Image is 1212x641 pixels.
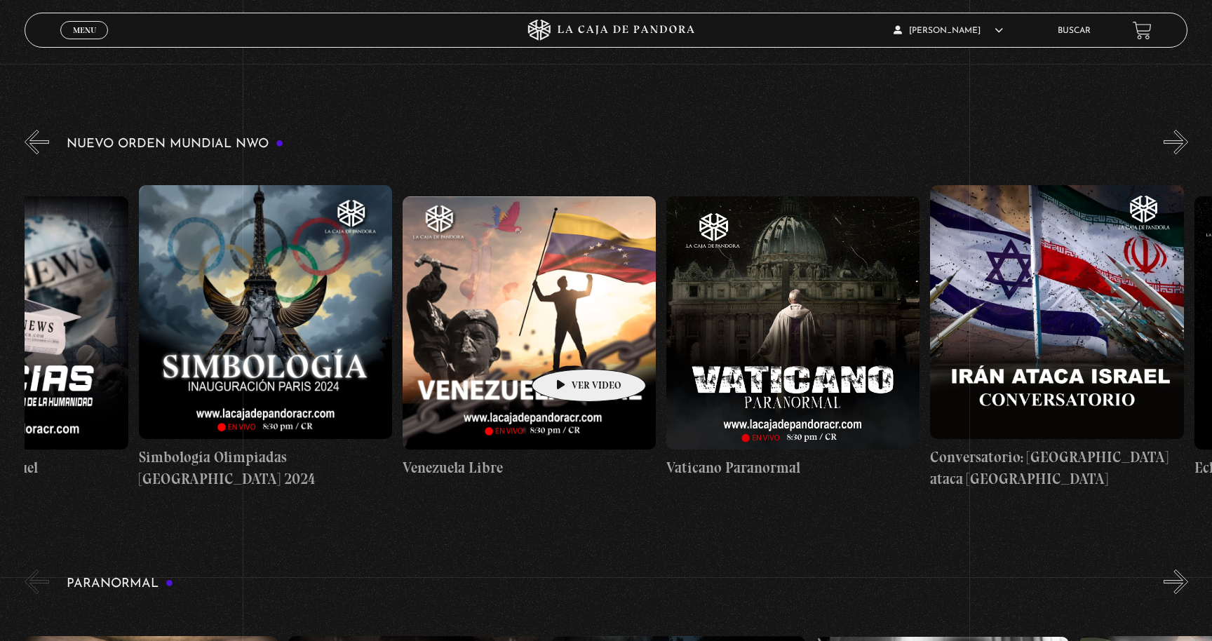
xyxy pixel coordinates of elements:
[139,165,392,511] a: Simbología Olimpiadas [GEOGRAPHIC_DATA] 2024
[894,27,1003,35] span: [PERSON_NAME]
[1133,21,1152,40] a: View your shopping cart
[68,38,101,48] span: Cerrar
[666,457,920,479] h4: Vaticano Paranormal
[25,130,49,154] button: Previous
[666,165,920,511] a: Vaticano Paranormal
[930,446,1183,490] h4: Conversatorio: [GEOGRAPHIC_DATA] ataca [GEOGRAPHIC_DATA]
[930,165,1183,511] a: Conversatorio: [GEOGRAPHIC_DATA] ataca [GEOGRAPHIC_DATA]
[25,569,49,594] button: Previous
[1164,569,1188,594] button: Next
[67,137,284,151] h3: Nuevo Orden Mundial NWO
[67,577,174,591] h3: Paranormal
[73,26,96,34] span: Menu
[139,446,392,490] h4: Simbología Olimpiadas [GEOGRAPHIC_DATA] 2024
[1058,27,1091,35] a: Buscar
[1164,130,1188,154] button: Next
[403,165,656,511] a: Venezuela Libre
[403,457,656,479] h4: Venezuela Libre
